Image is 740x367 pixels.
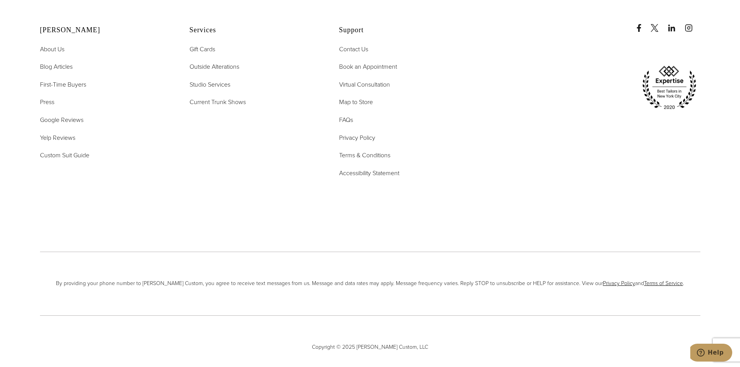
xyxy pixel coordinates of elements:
[190,45,215,54] span: Gift Cards
[339,80,390,89] span: Virtual Consultation
[190,62,239,72] a: Outside Alterations
[40,133,75,143] a: Yelp Reviews
[339,169,399,177] span: Accessibility Statement
[603,279,635,287] a: Privacy Policy
[40,80,86,90] a: First-Time Buyers
[339,62,397,71] span: Book an Appointment
[638,63,700,113] img: expertise, best tailors in new york city 2020
[40,115,84,125] a: Google Reviews
[339,44,368,54] a: Contact Us
[190,44,215,54] a: Gift Cards
[40,150,89,160] a: Custom Suit Guide
[668,16,683,32] a: linkedin
[190,97,246,107] a: Current Trunk Shows
[339,133,375,142] span: Privacy Policy
[40,44,170,160] nav: Alan David Footer Nav
[651,16,666,32] a: x/twitter
[40,80,86,89] span: First-Time Buyers
[40,44,64,54] a: About Us
[690,344,732,363] iframe: Opens a widget where you can chat to one of our agents
[190,80,230,90] a: Studio Services
[40,97,54,106] span: Press
[339,97,373,107] a: Map to Store
[190,97,246,106] span: Current Trunk Shows
[339,44,469,178] nav: Support Footer Nav
[339,133,375,143] a: Privacy Policy
[190,62,239,71] span: Outside Alterations
[40,151,89,160] span: Custom Suit Guide
[339,115,353,124] span: FAQs
[40,62,73,71] span: Blog Articles
[635,16,649,32] a: Facebook
[40,26,170,35] h2: [PERSON_NAME]
[339,97,373,106] span: Map to Store
[40,343,700,351] span: Copyright © 2025 [PERSON_NAME] Custom, LLC
[685,16,700,32] a: instagram
[40,279,700,288] span: By providing your phone number to [PERSON_NAME] Custom, you agree to receive text messages from u...
[339,62,397,72] a: Book an Appointment
[339,151,390,160] span: Terms & Conditions
[40,133,75,142] span: Yelp Reviews
[190,44,320,107] nav: Services Footer Nav
[190,80,230,89] span: Studio Services
[40,97,54,107] a: Press
[40,45,64,54] span: About Us
[40,115,84,124] span: Google Reviews
[40,62,73,72] a: Blog Articles
[339,80,390,90] a: Virtual Consultation
[339,115,353,125] a: FAQs
[339,45,368,54] span: Contact Us
[190,26,320,35] h2: Services
[339,168,399,178] a: Accessibility Statement
[339,26,469,35] h2: Support
[644,279,683,287] a: Terms of Service
[339,150,390,160] a: Terms & Conditions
